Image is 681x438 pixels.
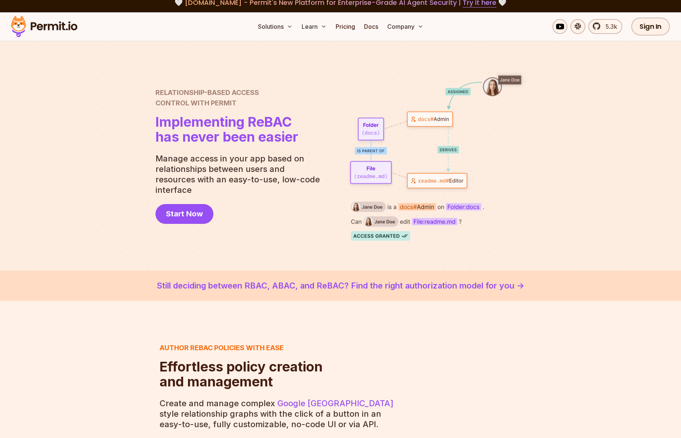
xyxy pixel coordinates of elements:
[255,19,296,34] button: Solutions
[588,19,622,34] a: 5.3k
[155,114,298,129] span: Implementing ReBAC
[160,343,323,353] h3: Author ReBAC policies with ease
[277,398,394,408] a: Google [GEOGRAPHIC_DATA]
[160,359,323,374] span: Effortless policy creation
[361,19,381,34] a: Docs
[155,87,298,108] h2: Control with Permit
[155,114,298,144] h1: has never been easier
[333,19,358,34] a: Pricing
[7,14,81,39] img: Permit logo
[155,153,326,195] p: Manage access in your app based on relationships between users and resources with an easy-to-use,...
[299,19,330,34] button: Learn
[601,22,617,31] span: 5.3k
[160,359,323,389] h2: and management
[155,87,298,98] span: Relationship-Based Access
[155,204,213,224] a: Start Now
[18,280,663,292] a: Still deciding between RBAC, ABAC, and ReBAC? Find the right authorization model for you ->
[631,18,670,36] a: Sign In
[160,398,395,429] p: Create and manage complex style relationship graphs with the click of a button in an easy-to-use,...
[166,209,203,219] span: Start Now
[384,19,426,34] button: Company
